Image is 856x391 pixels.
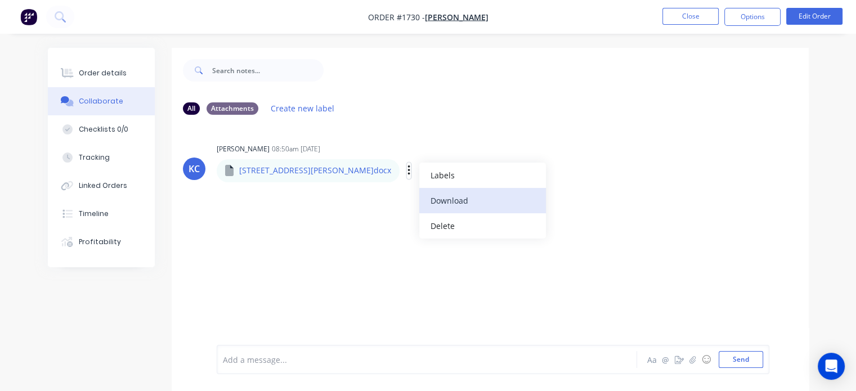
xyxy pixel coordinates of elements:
[48,172,155,200] button: Linked Orders
[48,228,155,256] button: Profitability
[239,165,391,176] p: [STREET_ADDRESS][PERSON_NAME]docx
[79,124,128,134] div: Checklists 0/0
[48,143,155,172] button: Tracking
[79,152,110,163] div: Tracking
[20,8,37,25] img: Factory
[419,163,546,188] button: Labels
[368,12,425,23] span: Order #1730 -
[646,353,659,366] button: Aa
[48,59,155,87] button: Order details
[719,351,763,368] button: Send
[724,8,781,26] button: Options
[189,162,200,176] div: KC
[212,59,324,82] input: Search notes...
[79,209,109,219] div: Timeline
[419,213,546,239] button: Delete
[425,12,488,23] a: [PERSON_NAME]
[79,237,121,247] div: Profitability
[786,8,842,25] button: Edit Order
[419,188,546,213] button: Download
[818,353,845,380] div: Open Intercom Messenger
[700,353,713,366] button: ☺
[183,102,200,115] div: All
[79,68,127,78] div: Order details
[659,353,673,366] button: @
[662,8,719,25] button: Close
[217,144,270,154] div: [PERSON_NAME]
[79,96,123,106] div: Collaborate
[272,144,320,154] div: 08:50am [DATE]
[48,87,155,115] button: Collaborate
[207,102,258,115] div: Attachments
[79,181,127,191] div: Linked Orders
[265,101,340,116] button: Create new label
[48,200,155,228] button: Timeline
[48,115,155,143] button: Checklists 0/0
